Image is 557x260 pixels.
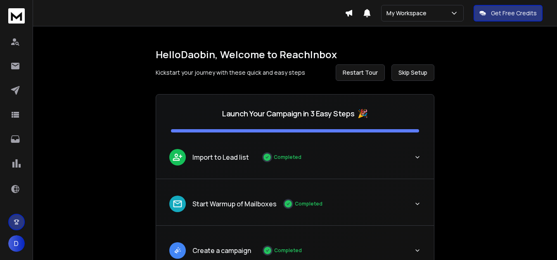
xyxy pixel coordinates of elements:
p: My Workspace [386,9,430,17]
p: Create a campaign [192,246,251,255]
h1: Hello Daobin , Welcome to ReachInbox [156,48,434,61]
span: Skip Setup [398,69,427,77]
button: leadImport to Lead listCompleted [156,142,434,179]
button: D [8,235,25,252]
p: Import to Lead list [192,152,249,162]
button: Get Free Credits [474,5,543,21]
img: logo [8,8,25,24]
p: Get Free Credits [491,9,537,17]
p: Kickstart your journey with these quick and easy steps [156,69,305,77]
p: Completed [274,154,301,161]
button: Skip Setup [391,64,434,81]
img: lead [172,199,183,209]
img: lead [172,245,183,255]
button: Restart Tour [336,64,385,81]
p: Launch Your Campaign in 3 Easy Steps [222,108,354,119]
button: leadStart Warmup of MailboxesCompleted [156,189,434,225]
span: 🎉 [358,108,368,119]
img: lead [172,152,183,162]
p: Completed [274,247,302,254]
p: Start Warmup of Mailboxes [192,199,277,209]
p: Completed [295,201,322,207]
